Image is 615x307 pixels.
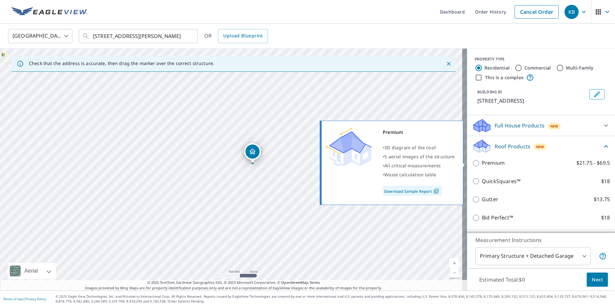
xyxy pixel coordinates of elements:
p: Gutter [482,195,498,203]
div: • [383,170,455,179]
div: • [383,152,455,161]
input: Search by address or latitude-longitude [93,27,185,45]
p: [STREET_ADDRESS] [477,97,587,105]
a: Terms of Use [3,297,23,301]
div: KB [565,5,579,19]
img: EV Logo [12,7,87,17]
div: Full House ProductsNew [472,118,610,133]
p: Measurement Instructions [475,236,607,244]
p: Bid Perfect™ [482,214,513,222]
div: Premium [383,128,455,137]
button: Edit building 1 [589,89,605,99]
span: Next [592,276,603,284]
p: Full House Products [495,122,545,129]
a: Terms [309,280,320,285]
button: Next [587,273,608,287]
div: Aerial [8,263,56,279]
div: Dropped pin, building 1, Residential property, 5820 Yucca Rd Hutchinson, KS 67502 [244,143,261,163]
span: © 2025 TomTom, Earthstar Geographics SIO, © 2025 Microsoft Corporation, © [147,280,320,285]
div: [GEOGRAPHIC_DATA] [8,27,72,45]
button: Close [445,60,453,68]
p: | [3,297,46,301]
p: Estimated Total: $0 [474,273,530,287]
span: Your report will include the primary structure and a detached garage if one exists. [599,252,607,260]
p: Check that the address is accurate, then drag the marker over the correct structure. [29,60,214,66]
div: • [383,161,455,170]
p: BUILDING ID [477,89,502,95]
span: Upload Blueprint [223,32,262,40]
a: Download Sample Report [383,186,442,196]
p: $21.75 - $69.5 [576,159,610,167]
p: $18 [601,214,610,222]
a: Current Level 16, Zoom In [450,258,459,268]
p: Premium [482,159,505,167]
label: Commercial [524,65,551,71]
a: Upload Blueprint [218,29,268,43]
span: 3D diagram of the roof [384,144,436,151]
div: OR [204,29,268,43]
a: OpenStreetMap [281,280,308,285]
span: Waste calculation table [384,172,436,178]
label: Residential [484,65,509,71]
div: PROPERTY TYPE [475,56,607,62]
div: • [383,143,455,152]
span: 5 aerial images of the structure [384,153,454,160]
label: This is a complex [485,74,524,81]
p: $13.75 [594,195,610,203]
img: Pdf Icon [432,188,441,194]
div: Aerial [23,263,40,279]
p: $18 [601,177,610,185]
label: Multi-Family [566,65,594,71]
p: QuickSquares™ [482,177,520,185]
div: Roof ProductsNew [472,139,610,154]
img: Premium [326,128,372,166]
span: New [550,124,558,129]
a: Privacy Policy [25,297,46,301]
span: New [536,144,544,149]
p: © 2025 Eagle View Technologies, Inc. and Pictometry International Corp. All Rights Reserved. Repo... [56,294,612,304]
p: Roof Products [495,143,530,150]
div: Primary Structure + Detached Garage [475,247,591,265]
span: All critical measurements [384,163,441,169]
a: Cancel Order [515,5,559,19]
a: Current Level 16, Zoom Out [450,268,459,278]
